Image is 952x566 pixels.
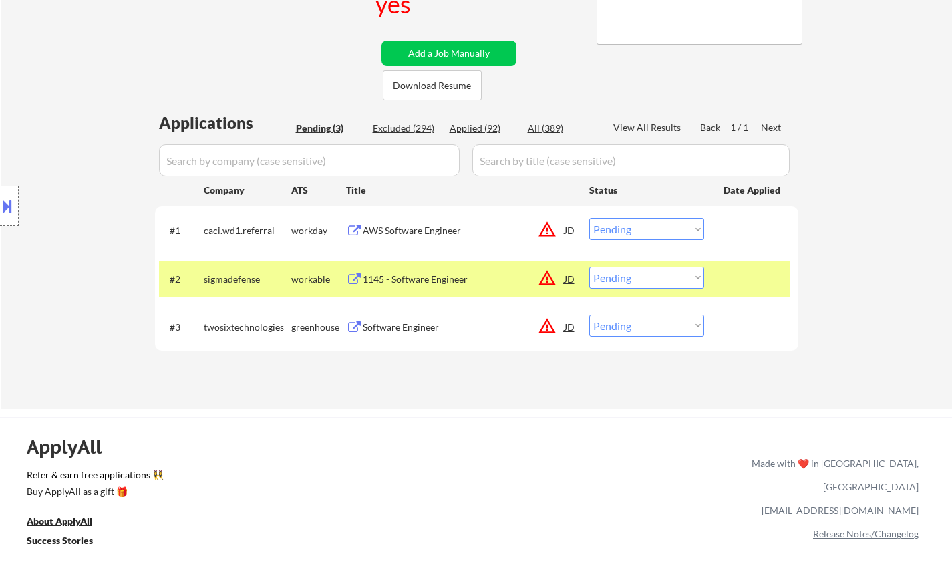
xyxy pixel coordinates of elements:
u: Success Stories [27,535,93,546]
div: Next [761,121,782,134]
div: Applied (92) [450,122,516,135]
div: Buy ApplyAll as a gift 🎁 [27,487,160,497]
div: JD [563,267,577,291]
div: Software Engineer [363,321,565,334]
div: 1145 - Software Engineer [363,273,565,286]
a: Release Notes/Changelog [813,528,919,539]
div: Pending (3) [296,122,363,135]
div: Company [204,184,291,197]
div: Title [346,184,577,197]
div: Made with ❤️ in [GEOGRAPHIC_DATA], [GEOGRAPHIC_DATA] [746,452,919,499]
u: About ApplyAll [27,515,92,527]
div: JD [563,315,577,339]
div: View All Results [613,121,685,134]
div: greenhouse [291,321,346,334]
a: About ApplyAll [27,514,111,531]
a: Success Stories [27,533,111,550]
div: twosixtechnologies [204,321,291,334]
div: caci.wd1.referral [204,224,291,237]
div: ATS [291,184,346,197]
button: warning_amber [538,269,557,287]
button: warning_amber [538,317,557,335]
a: [EMAIL_ADDRESS][DOMAIN_NAME] [762,505,919,516]
div: All (389) [528,122,595,135]
div: Excluded (294) [373,122,440,135]
button: Download Resume [383,70,482,100]
button: warning_amber [538,220,557,239]
div: Status [589,178,704,202]
button: Add a Job Manually [381,41,516,66]
div: AWS Software Engineer [363,224,565,237]
div: sigmadefense [204,273,291,286]
div: JD [563,218,577,242]
div: Back [700,121,722,134]
div: ApplyAll [27,436,117,458]
div: workable [291,273,346,286]
a: Refer & earn free applications 👯‍♀️ [27,470,472,484]
div: Date Applied [724,184,782,197]
a: Buy ApplyAll as a gift 🎁 [27,484,160,501]
div: 1 / 1 [730,121,761,134]
div: workday [291,224,346,237]
input: Search by company (case sensitive) [159,144,460,176]
input: Search by title (case sensitive) [472,144,790,176]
